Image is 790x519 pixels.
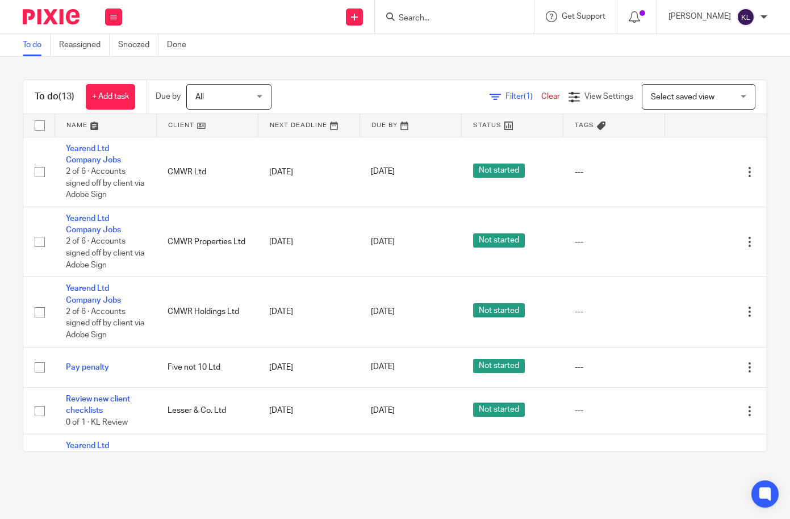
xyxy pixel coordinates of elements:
a: Reassigned [59,34,110,56]
span: (1) [524,93,533,101]
img: Pixie [23,9,80,24]
span: [DATE] [371,168,395,176]
img: svg%3E [737,8,755,26]
span: Not started [473,403,525,417]
td: CMWR Properties Ltd [156,207,258,277]
div: --- [575,362,654,373]
span: Get Support [562,12,605,20]
td: CMWR Holdings Ltd [156,277,258,347]
span: 0 of 1 · KL Review [66,418,128,426]
div: --- [575,306,654,317]
a: To do [23,34,51,56]
span: 2 of 6 · Accounts signed off by client via Adobe Sign [66,168,144,199]
a: Pay penalty [66,363,109,371]
span: (13) [58,92,74,101]
td: Five not 10 Ltd [156,347,258,387]
span: Select saved view [651,93,714,101]
div: --- [575,405,654,416]
span: Not started [473,359,525,373]
a: Yearend Ltd Company Jobs [66,284,121,304]
span: [DATE] [371,363,395,371]
a: Snoozed [118,34,158,56]
p: Due by [156,91,181,102]
input: Search [398,14,500,24]
span: Not started [473,233,525,248]
td: [DATE] [258,137,360,207]
p: [PERSON_NAME] [668,11,731,22]
td: [DATE] [258,434,360,504]
a: Clear [541,93,560,101]
span: Tags [575,122,594,128]
div: --- [575,236,654,248]
span: All [195,93,204,101]
span: 2 of 6 · Accounts signed off by client via Adobe Sign [66,238,144,269]
span: [DATE] [371,308,395,316]
span: Not started [473,164,525,178]
span: [DATE] [371,238,395,246]
a: Done [167,34,195,56]
a: Yearend Ltd Company Jobs [66,215,121,234]
h1: To do [35,91,74,103]
span: 2 of 6 · Accounts signed off by client via Adobe Sign [66,308,144,339]
td: [DATE] [258,277,360,347]
a: Review new client checklists [66,395,130,415]
div: --- [575,166,654,178]
span: [DATE] [371,407,395,415]
td: CMWR Ltd [156,137,258,207]
td: [DATE] [258,388,360,434]
a: + Add task [86,84,135,110]
a: Yearend Ltd Company Jobs [66,145,121,164]
span: Not started [473,303,525,317]
a: Yearend Ltd Company Jobs [66,442,121,461]
td: [DATE] [258,347,360,387]
td: Lesser & Co. Ltd [156,388,258,434]
span: Filter [505,93,541,101]
span: View Settings [584,93,633,101]
td: Delon Building Services Ltd [156,434,258,504]
td: [DATE] [258,207,360,277]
